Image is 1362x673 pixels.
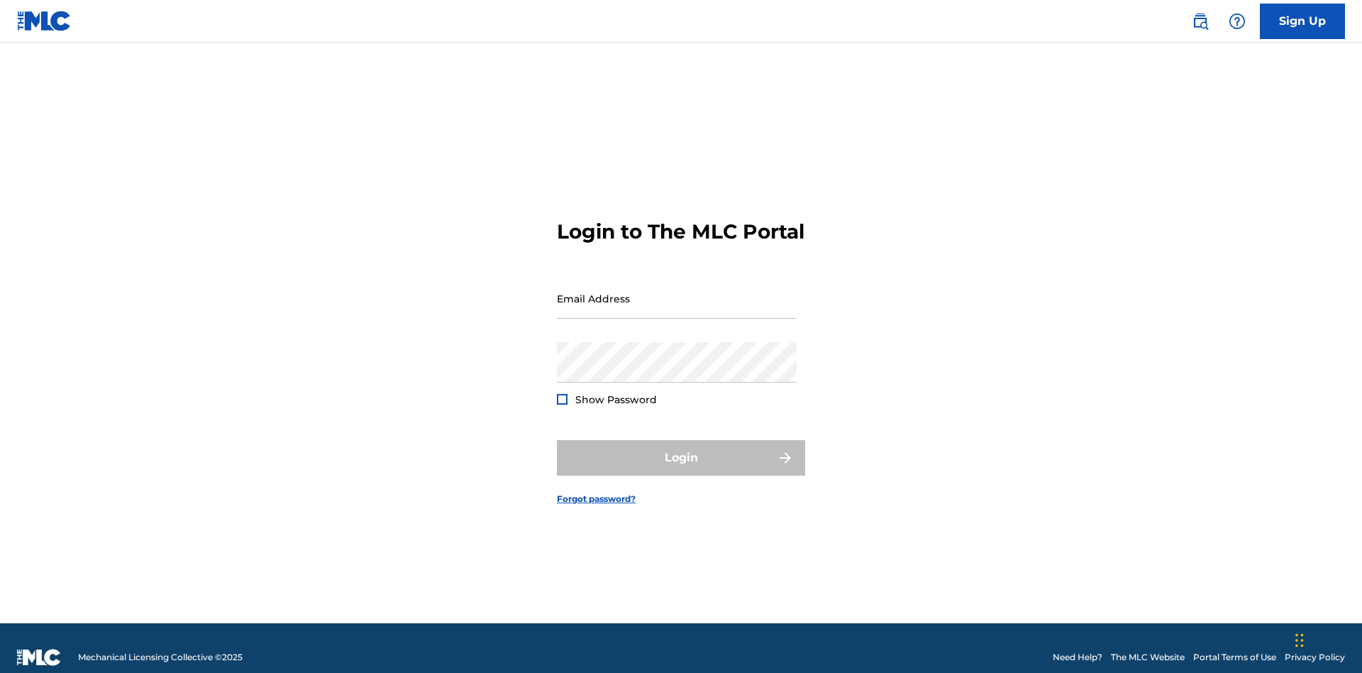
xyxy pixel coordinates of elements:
[1186,7,1214,35] a: Public Search
[1229,13,1246,30] img: help
[1053,651,1102,664] a: Need Help?
[1223,7,1251,35] div: Help
[1295,619,1304,662] div: Drag
[575,393,657,406] span: Show Password
[1192,13,1209,30] img: search
[17,11,72,31] img: MLC Logo
[1285,651,1345,664] a: Privacy Policy
[1111,651,1185,664] a: The MLC Website
[557,493,636,505] a: Forgot password?
[1291,605,1362,673] iframe: Chat Widget
[17,649,61,666] img: logo
[557,219,804,244] h3: Login to The MLC Portal
[1193,651,1276,664] a: Portal Terms of Use
[1260,4,1345,39] a: Sign Up
[78,651,243,664] span: Mechanical Licensing Collective © 2025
